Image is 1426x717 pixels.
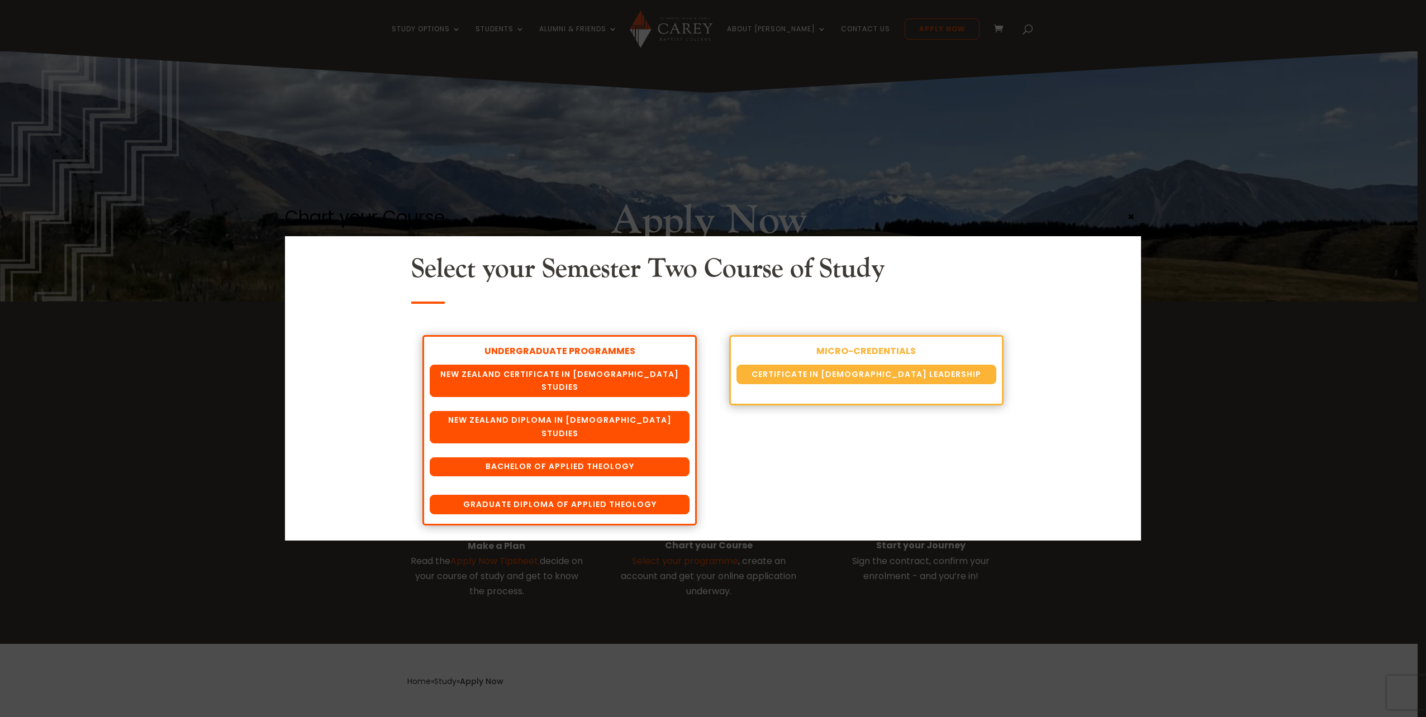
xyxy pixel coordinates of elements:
[430,457,690,476] a: Bachelor of Applied Theology
[411,253,1015,291] h2: Select your Semester Two Course of Study
[1126,211,1137,221] button: Close
[285,207,1140,227] div: Chart your Course
[430,411,690,443] a: New Zealand Diploma in [DEMOGRAPHIC_DATA] Studies
[736,344,996,358] div: MICRO-CREDENTIALS
[430,344,690,358] div: UNDERGRADUATE PROGRAMMES
[430,365,690,397] a: New Zealand Certificate in [DEMOGRAPHIC_DATA] Studies
[430,495,690,514] a: Graduate Diploma of Applied Theology
[736,365,996,384] a: Certificate in [DEMOGRAPHIC_DATA] Leadership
